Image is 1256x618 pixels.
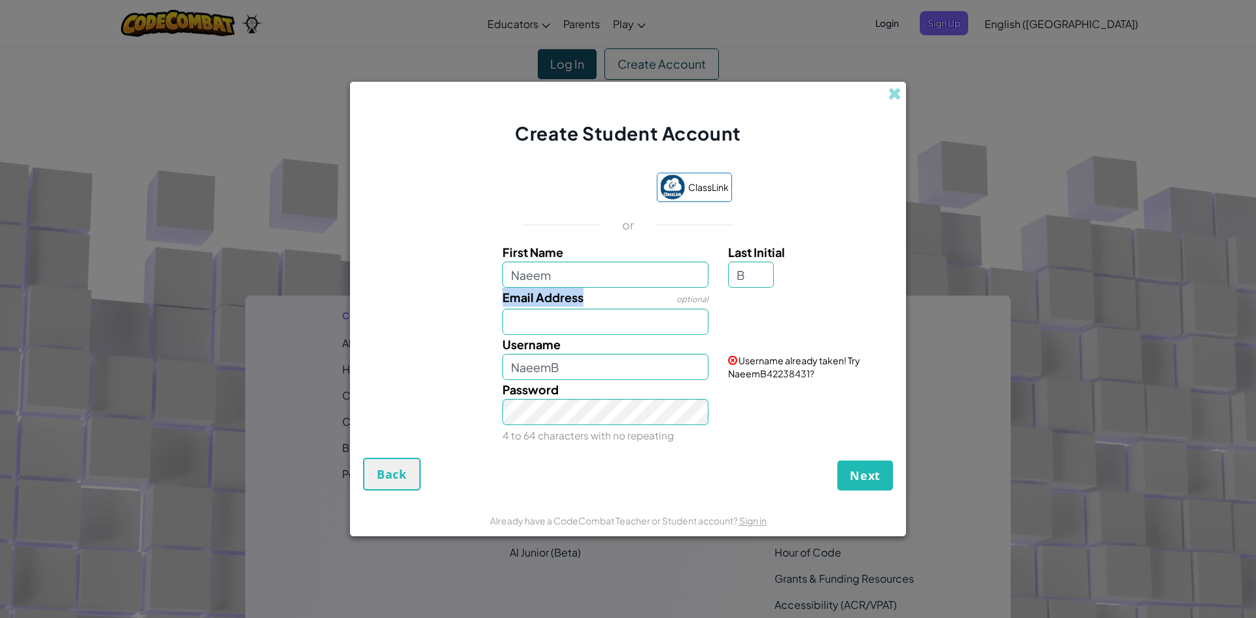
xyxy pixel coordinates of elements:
span: Last Initial [728,245,785,260]
span: optional [676,294,708,304]
button: Next [837,460,893,490]
img: classlink-logo-small.png [660,175,685,199]
span: Already have a CodeCombat Teacher or Student account? [490,515,739,526]
span: Password [502,382,559,397]
span: Email Address [502,290,584,305]
span: Username already taken! Try NaeemB42238431? [728,354,860,379]
span: Back [377,466,407,482]
span: Create Student Account [515,122,741,145]
span: Next [850,468,881,483]
iframe: Sign in with Google Button [517,174,650,203]
button: Back [363,458,421,490]
small: 4 to 64 characters with no repeating [502,429,674,441]
a: Sign in [739,515,767,526]
p: or [622,217,635,233]
span: ClassLink [688,178,729,197]
span: Username [502,337,561,352]
span: First Name [502,245,563,260]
